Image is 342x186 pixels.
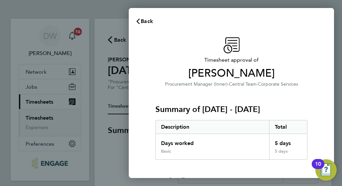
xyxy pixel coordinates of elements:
[297,176,307,184] a: Edit
[229,81,256,87] span: Central Team
[155,120,307,160] div: Summary of 22 - 28 Sep 2025
[129,15,160,28] button: Back
[228,81,229,87] span: ·
[155,56,307,64] span: Timesheet approval of
[161,149,171,154] div: Basic
[155,104,307,115] h3: Summary of [DATE] - [DATE]
[156,134,269,149] div: Days worked
[315,159,337,181] button: Open Resource Center, 10 new notifications
[256,81,258,87] span: ·
[156,120,269,134] div: Description
[141,18,153,24] span: Back
[165,81,228,87] span: Procurement Manager (Inner)
[269,134,307,149] div: 5 days
[258,81,298,87] span: Corporate Services
[269,120,307,134] div: Total
[269,149,307,159] div: 5 days
[155,67,307,80] span: [PERSON_NAME]
[155,176,188,185] h4: PO details
[297,177,307,183] span: Edit
[315,164,321,173] div: 10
